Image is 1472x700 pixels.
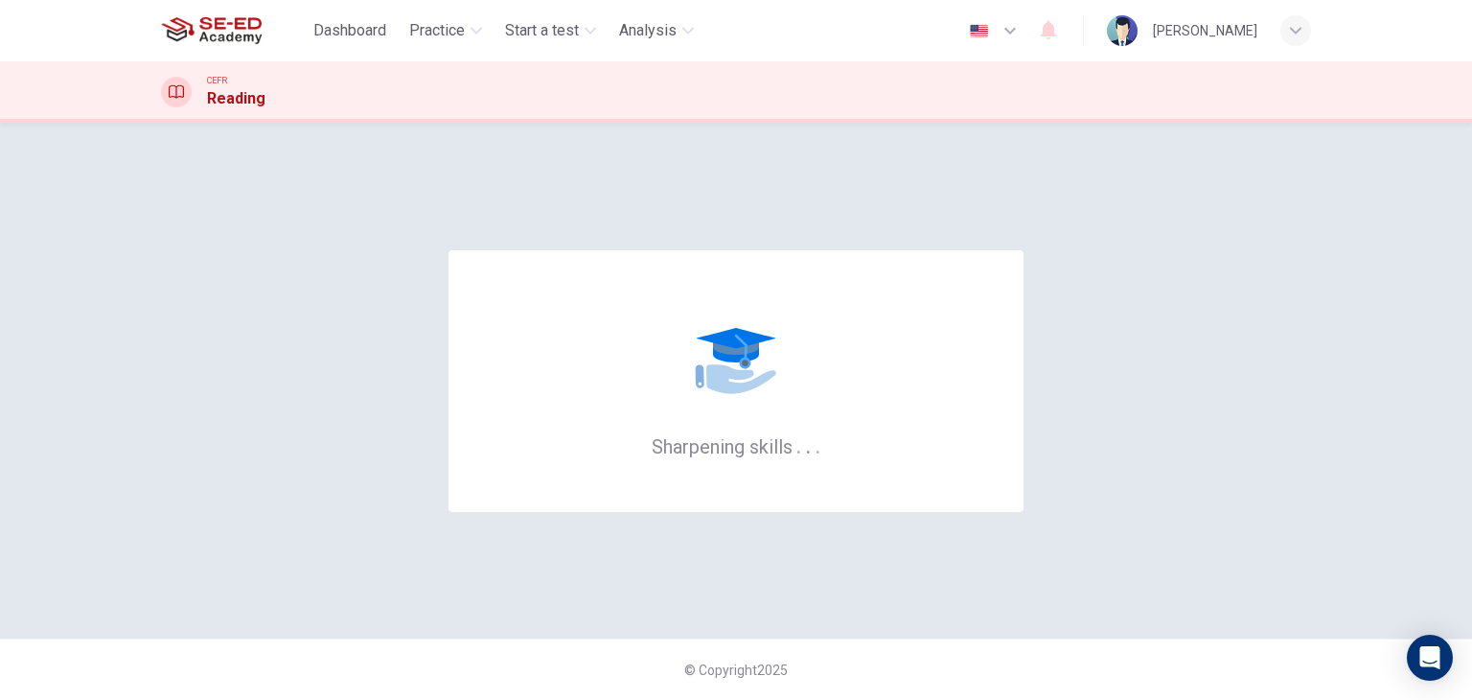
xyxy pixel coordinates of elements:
[619,19,677,42] span: Analysis
[306,13,394,48] button: Dashboard
[313,19,386,42] span: Dashboard
[805,429,812,460] h6: .
[1153,19,1257,42] div: [PERSON_NAME]
[402,13,490,48] button: Practice
[161,12,262,50] img: SE-ED Academy logo
[611,13,701,48] button: Analysis
[161,12,306,50] a: SE-ED Academy logo
[207,74,227,87] span: CEFR
[967,24,991,38] img: en
[409,19,465,42] span: Practice
[1407,635,1453,681] div: Open Intercom Messenger
[497,13,604,48] button: Start a test
[815,429,821,460] h6: .
[652,433,821,458] h6: Sharpening skills
[795,429,802,460] h6: .
[505,19,579,42] span: Start a test
[684,663,788,678] span: © Copyright 2025
[1107,15,1138,46] img: Profile picture
[207,87,265,110] h1: Reading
